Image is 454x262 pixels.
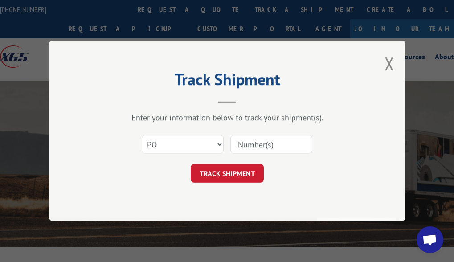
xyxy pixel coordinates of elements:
[230,135,312,154] input: Number(s)
[417,226,443,253] div: Open chat
[94,113,361,123] div: Enter your information below to track your shipment(s).
[191,164,264,183] button: TRACK SHIPMENT
[94,73,361,90] h2: Track Shipment
[384,52,394,75] button: Close modal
